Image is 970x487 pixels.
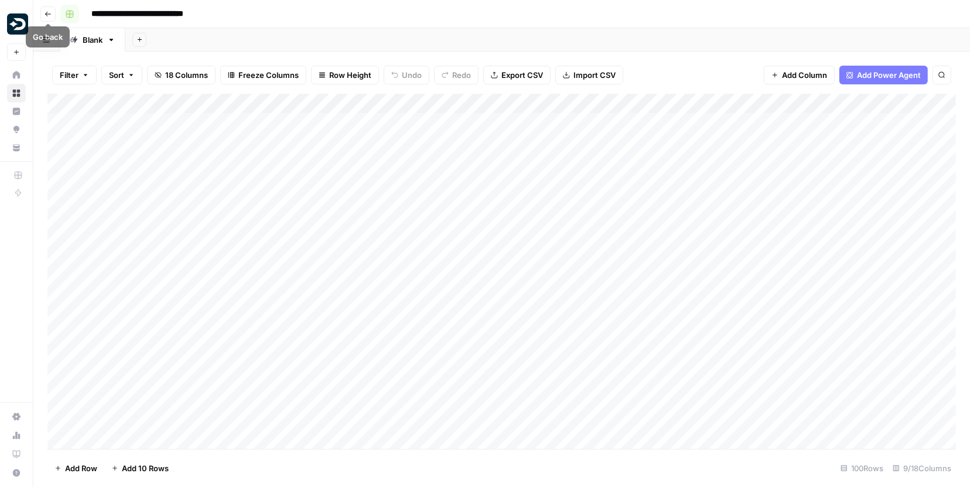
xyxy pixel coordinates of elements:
button: Help + Support [7,464,26,482]
a: Opportunities [7,120,26,139]
div: 9/18 Columns [888,459,956,478]
a: Usage [7,426,26,445]
div: Blank [83,34,103,46]
button: Freeze Columns [220,66,306,84]
button: Workspace: Drata [7,9,26,39]
button: Sort [101,66,142,84]
a: Learning Hub [7,445,26,464]
span: Redo [452,69,471,81]
button: Filter [52,66,97,84]
a: Your Data [7,138,26,157]
span: Export CSV [501,69,543,81]
button: Redo [434,66,479,84]
span: Freeze Columns [238,69,299,81]
img: Drata Logo [7,13,28,35]
span: Add Row [65,462,97,474]
a: Insights [7,102,26,121]
a: Blank [60,28,125,52]
button: 18 Columns [147,66,216,84]
span: Add Column [782,69,827,81]
button: Add Row [47,459,104,478]
button: Add Column [764,66,835,84]
button: Add Power Agent [839,66,928,84]
span: 18 Columns [165,69,208,81]
button: Row Height [311,66,379,84]
span: Row Height [329,69,371,81]
button: Add 10 Rows [104,459,176,478]
span: Add Power Agent [857,69,921,81]
span: Filter [60,69,78,81]
button: Export CSV [483,66,551,84]
span: Undo [402,69,422,81]
span: Import CSV [573,69,616,81]
span: Sort [109,69,124,81]
button: Undo [384,66,429,84]
a: Settings [7,407,26,426]
div: 100 Rows [836,459,888,478]
a: Browse [7,84,26,103]
a: Home [7,66,26,84]
button: Import CSV [555,66,623,84]
span: Add 10 Rows [122,462,169,474]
